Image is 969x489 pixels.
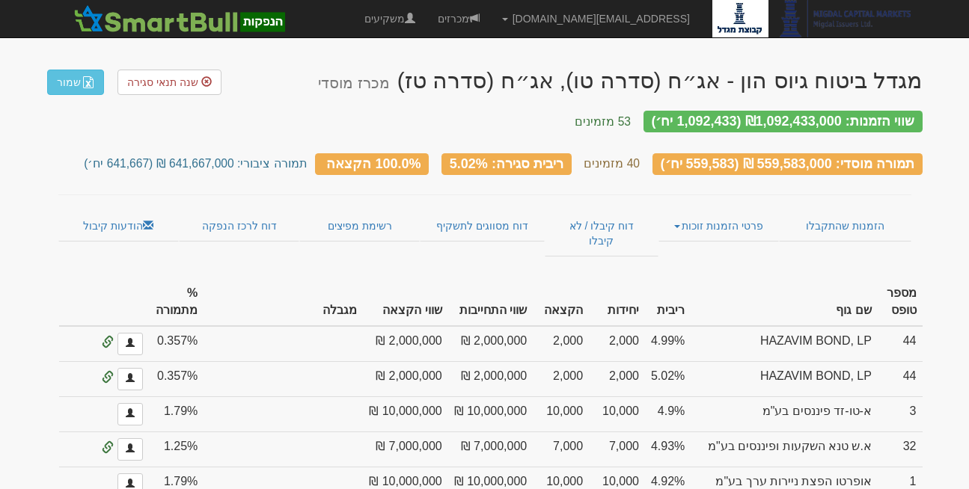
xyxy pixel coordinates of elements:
[326,156,421,170] span: 100.0% הקצאה כולל מגבלות
[448,431,534,467] td: 7,000,000 ₪
[420,210,545,242] a: דוח מסווגים לתשקיף
[658,210,779,242] a: פרטי הזמנות זוכות
[70,4,290,34] img: סמארטבול - מערכת לניהול הנפקות
[47,70,104,95] a: שמור
[363,396,448,431] td: 10,000,000 ₪
[589,361,645,396] td: 2,000
[589,396,645,431] td: 10,000
[363,431,448,467] td: 7,000,000 ₪
[127,76,198,88] span: שנה תנאי סגירה
[589,279,645,326] th: יחידות
[589,326,645,362] td: 2,000
[878,431,923,467] td: 32
[691,326,878,362] td: HAZAVIM BOND, LP
[179,210,299,242] a: דוח לרכז הנפקה
[299,210,419,242] a: רשימת מפיצים
[149,326,204,362] td: 0.357%
[691,361,878,396] td: HAZAVIM BOND, LP
[117,70,221,95] a: שנה תנאי סגירה
[204,279,363,326] th: מגבלה
[363,326,448,362] td: 2,000,000 ₪
[691,396,878,431] td: א-טו-זד פיננסים בע"מ
[102,372,114,384] span: הזמנה אונליין
[645,361,691,396] td: 5.02%
[644,111,923,132] div: שווי הזמנות: ₪1,092,433,000 (1,092,433 יח׳)
[575,115,631,128] small: 53 מזמינים
[149,279,204,326] th: % מתמורה
[363,361,448,396] td: 2,000,000 ₪
[448,279,534,326] th: שווי התחייבות
[652,153,923,175] div: תמורה מוסדי: 559,583,000 ₪ (559,583 יח׳)
[58,210,179,242] a: הודעות קיבול
[878,396,923,431] td: 3
[645,326,691,362] td: 4.99%
[533,431,589,467] td: 7,000
[584,157,640,170] small: 40 מזמינים
[878,326,923,362] td: 44
[779,210,911,242] a: הזמנות שהתקבלו
[589,431,645,467] td: 7,000
[645,279,691,326] th: ריבית
[878,279,923,326] th: מספר טופס
[645,396,691,431] td: 4.9%
[533,326,589,362] td: 2,000
[533,279,589,326] th: הקצאה
[149,396,204,431] td: 1.79%
[691,279,878,326] th: שם גוף
[645,431,691,467] td: 4.93%
[448,361,534,396] td: 2,000,000 ₪
[448,396,534,431] td: 10,000,000 ₪
[533,361,589,396] td: 2,000
[691,431,878,467] td: א.ש טנא השקעות ופיננסים בע"מ
[318,75,389,91] small: מכרז מוסדי
[448,326,534,362] td: 2,000,000 ₪
[102,336,114,348] span: הזמנה אונליין
[149,431,204,467] td: 1.25%
[318,68,922,93] div: מגדל ביטוח גיוס הון - אג״ח (סדרה טו), אג״ח (סדרה טז) - הנפקה לציבור
[363,279,448,326] th: שווי הקצאה
[102,442,114,454] span: הזמנה אונליין
[545,210,658,256] a: דוח קיבלו / לא קיבלו
[149,361,204,396] td: 0.357%
[533,396,589,431] td: 10,000
[82,76,94,88] img: excel-file-white.png
[84,157,307,170] small: תמורה ציבורי: 641,667,000 ₪ (641,667 יח׳)
[441,153,572,175] div: ריבית סגירה: 5.02%
[878,361,923,396] td: 44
